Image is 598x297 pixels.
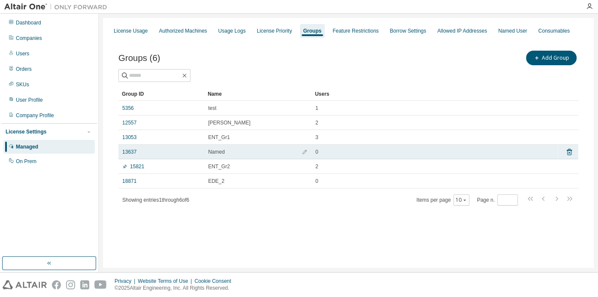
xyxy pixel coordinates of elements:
a: 13053 [122,134,136,141]
div: License Usage [114,27,148,34]
div: Users [315,87,554,101]
div: Companies [16,35,42,42]
span: 1 [315,105,318,112]
div: Authorized Machines [159,27,207,34]
div: Name [208,87,308,101]
div: Cookie Consent [194,278,236,285]
div: Company Profile [16,112,54,119]
div: Usage Logs [218,27,245,34]
div: Group ID [122,87,201,101]
div: License Settings [6,128,46,135]
a: 15821 [122,163,144,170]
img: Altair One [4,3,112,11]
span: Page n. [477,194,518,206]
div: Allowed IP Addresses [437,27,487,34]
span: ENT_Gr1 [208,134,230,141]
div: User Profile [16,97,43,103]
div: Groups [303,27,322,34]
span: test [208,105,216,112]
span: Groups (6) [118,53,160,63]
span: 0 [315,148,318,155]
a: 18871 [122,178,136,185]
span: EDE_2 [208,178,224,185]
button: Add Group [526,51,577,65]
button: 10 [456,197,467,203]
a: 12557 [122,119,136,126]
span: 0 [315,178,318,185]
span: Named [208,148,225,155]
img: linkedin.svg [80,280,89,289]
span: [PERSON_NAME] [208,119,251,126]
span: 2 [315,119,318,126]
div: Consumables [538,27,570,34]
a: 13637 [122,148,136,155]
p: © 2025 Altair Engineering, Inc. All Rights Reserved. [115,285,236,292]
div: Users [16,50,29,57]
img: youtube.svg [94,280,107,289]
span: 2 [315,163,318,170]
div: Managed [16,143,38,150]
span: 3 [315,134,318,141]
div: Named User [498,27,527,34]
div: Dashboard [16,19,41,26]
div: SKUs [16,81,29,88]
div: Website Terms of Use [138,278,194,285]
span: Items per page [417,194,469,206]
div: Feature Restrictions [332,27,378,34]
img: instagram.svg [66,280,75,289]
a: 5356 [122,105,134,112]
span: ENT_Gr2 [208,163,230,170]
div: Borrow Settings [390,27,426,34]
div: License Priority [257,27,292,34]
img: facebook.svg [52,280,61,289]
img: altair_logo.svg [3,280,47,289]
span: Showing entries 1 through 6 of 6 [122,197,189,203]
div: On Prem [16,158,36,165]
div: Privacy [115,278,138,285]
div: Orders [16,66,32,73]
